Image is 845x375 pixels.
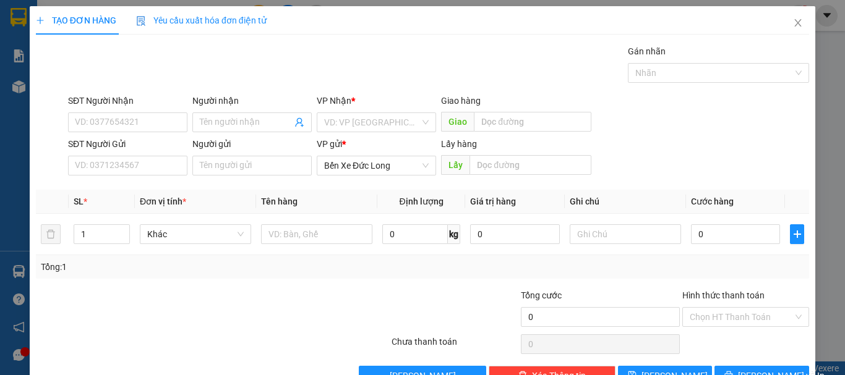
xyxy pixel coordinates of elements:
[441,112,474,132] span: Giao
[521,290,562,300] span: Tổng cước
[448,224,460,244] span: kg
[441,139,477,149] span: Lấy hàng
[441,155,470,175] span: Lấy
[317,96,351,106] span: VP Nhận
[261,224,372,244] input: VD: Bàn, Ghế
[793,18,803,28] span: close
[192,94,312,107] div: Người nhận
[74,196,84,206] span: SL
[399,196,443,206] span: Định lượng
[791,229,804,239] span: plus
[390,335,520,356] div: Chưa thanh toán
[136,16,146,26] img: icon
[470,155,591,175] input: Dọc đường
[474,112,591,132] input: Dọc đường
[68,94,187,107] div: SĐT Người Nhận
[441,96,481,106] span: Giao hàng
[261,196,298,206] span: Tên hàng
[36,16,45,25] span: plus
[294,117,304,127] span: user-add
[36,15,116,25] span: TẠO ĐƠN HÀNG
[628,46,666,56] label: Gán nhãn
[317,137,436,151] div: VP gửi
[570,224,681,244] input: Ghi Chú
[790,224,804,244] button: plus
[682,290,765,300] label: Hình thức thanh toán
[68,137,187,151] div: SĐT Người Gửi
[41,260,327,274] div: Tổng: 1
[324,156,429,175] span: Bến Xe Đức Long
[147,225,244,243] span: Khác
[565,190,686,214] th: Ghi chú
[192,137,312,151] div: Người gửi
[136,15,267,25] span: Yêu cầu xuất hóa đơn điện tử
[470,224,559,244] input: 0
[140,196,186,206] span: Đơn vị tính
[691,196,734,206] span: Cước hàng
[781,6,815,41] button: Close
[41,224,61,244] button: delete
[470,196,516,206] span: Giá trị hàng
